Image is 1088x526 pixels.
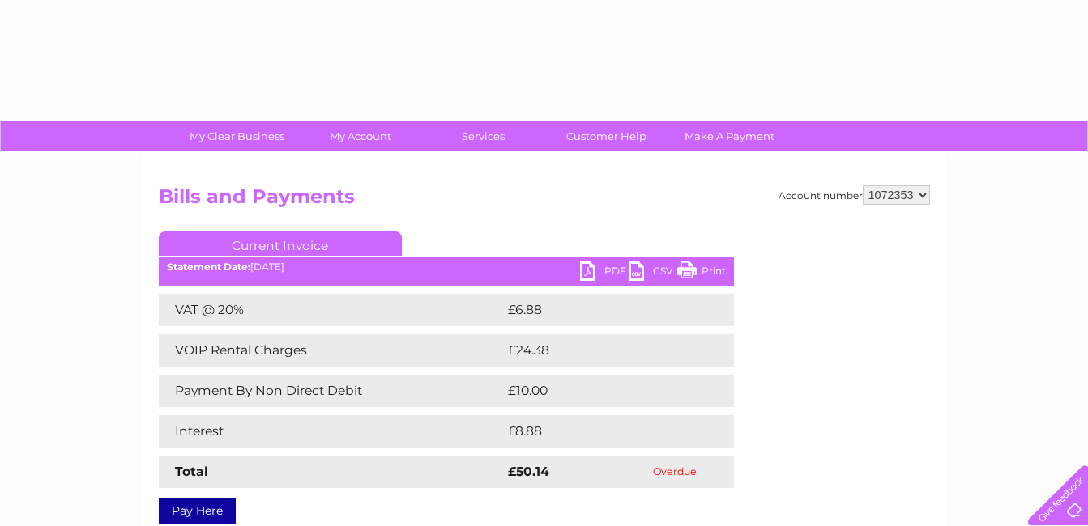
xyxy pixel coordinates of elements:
[580,261,629,285] a: PDF
[159,185,930,216] h2: Bills and Payments
[159,334,504,367] td: VOIP Rental Charges
[159,294,504,326] td: VAT @ 20%
[508,464,549,479] strong: £50.14
[663,121,796,151] a: Make A Payment
[504,334,702,367] td: £24.38
[504,375,701,407] td: £10.00
[677,261,726,285] a: Print
[504,294,697,326] td: £6.88
[779,185,930,205] div: Account number
[159,375,504,407] td: Payment By Non Direct Debit
[416,121,550,151] a: Services
[159,261,734,273] div: [DATE]
[159,415,504,448] td: Interest
[616,456,733,488] td: Overdue
[504,415,697,448] td: £8.88
[629,261,677,285] a: CSV
[175,464,208,479] strong: Total
[170,121,304,151] a: My Clear Business
[167,261,250,273] b: Statement Date:
[159,498,236,524] a: Pay Here
[293,121,427,151] a: My Account
[159,231,402,256] a: Current Invoice
[540,121,673,151] a: Customer Help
